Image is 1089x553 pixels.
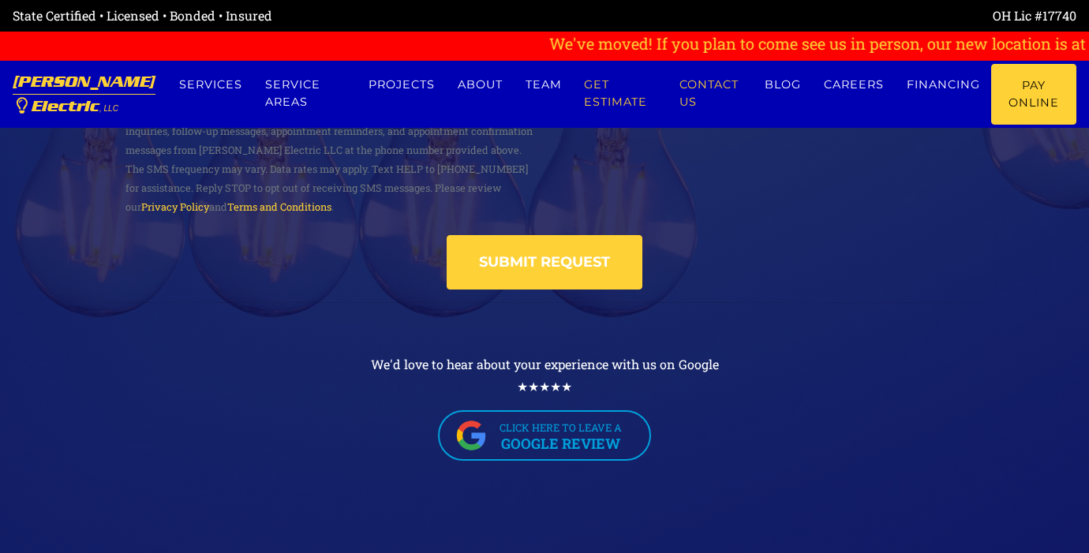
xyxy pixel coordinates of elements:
a: Team [514,64,573,106]
a: Contact us [668,64,754,123]
a: Service Areas [254,64,357,123]
a: Careers [813,64,896,106]
a: Projects [357,64,447,106]
button: Submit Request [447,235,642,290]
a: Blog [754,64,813,106]
a: Terms and Conditions [227,200,331,213]
a: Privacy Policy [141,200,209,213]
span: , LLC [99,104,118,113]
strong: google review [479,435,642,451]
a: About [446,64,514,106]
a: Click here to leave agoogle review [438,410,651,461]
a: Financing [896,64,992,106]
a: Pay Online [991,64,1076,125]
a: [PERSON_NAME] Electric, LLC [13,61,155,128]
a: Get estimate [573,64,668,123]
a: Services [168,64,254,106]
p: We'd love to hear about your experience with us on Google ★★★★★ [107,353,982,398]
div: OH Lic #17740 [544,6,1076,25]
div: State Certified • Licensed • Bonded • Insured [13,6,544,25]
